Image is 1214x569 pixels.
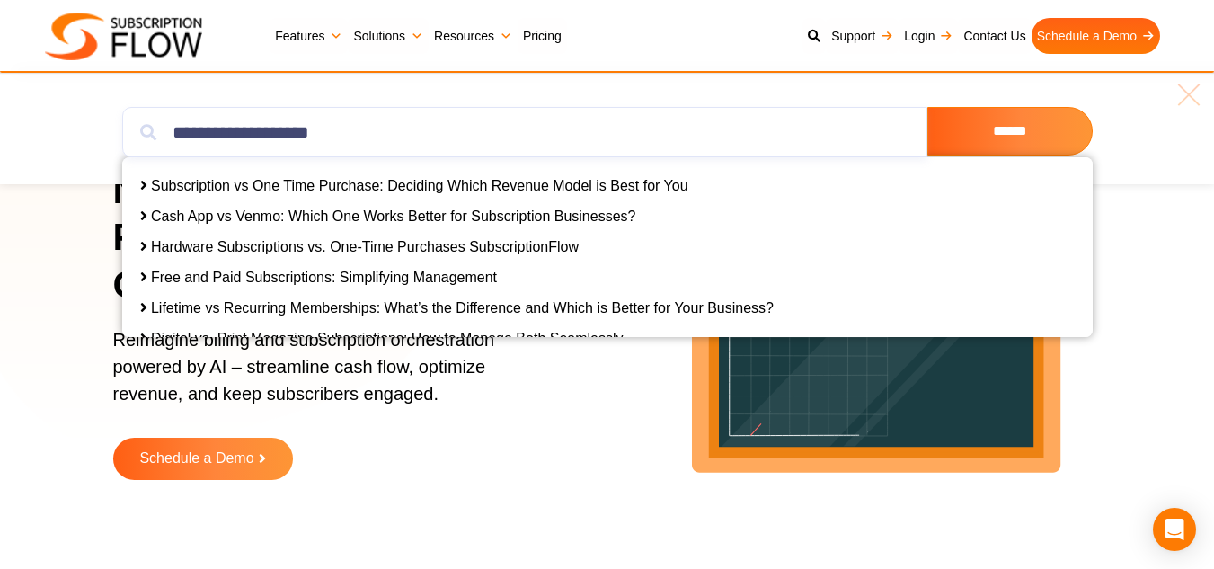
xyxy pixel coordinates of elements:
a: Subscription vs One Time Purchase: Deciding Which Revenue Model is Best for You [151,178,688,193]
a: Free and Paid Subscriptions: Simplifying Management [151,270,497,285]
a: Login [899,18,958,54]
h1: Next-Gen AI Billing Platform to Power Growth [113,167,561,309]
a: Pricing [518,18,567,54]
a: Schedule a Demo [1032,18,1160,54]
p: Reimagine billing and subscription orchestration powered by AI – streamline cash flow, optimize r... [113,326,538,425]
a: Resources [429,18,518,54]
a: Contact Us [958,18,1031,54]
a: Hardware Subscriptions vs. One-Time Purchases SubscriptionFlow [151,239,579,254]
a: Features [270,18,348,54]
div: Open Intercom Messenger [1153,508,1196,551]
a: Schedule a Demo [113,438,293,480]
img: Subscriptionflow [45,13,202,60]
a: Digital vs. Print Magazine Subscriptions: How to Manage Both Seamlessly [151,331,624,346]
a: Support [826,18,899,54]
a: Lifetime vs Recurring Memberships: What’s the Difference and Which is Better for Your Business? [151,300,774,316]
span: Schedule a Demo [139,451,253,467]
a: Solutions [348,18,429,54]
a: Cash App vs Venmo: Which One Works Better for Subscription Businesses? [151,209,636,224]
